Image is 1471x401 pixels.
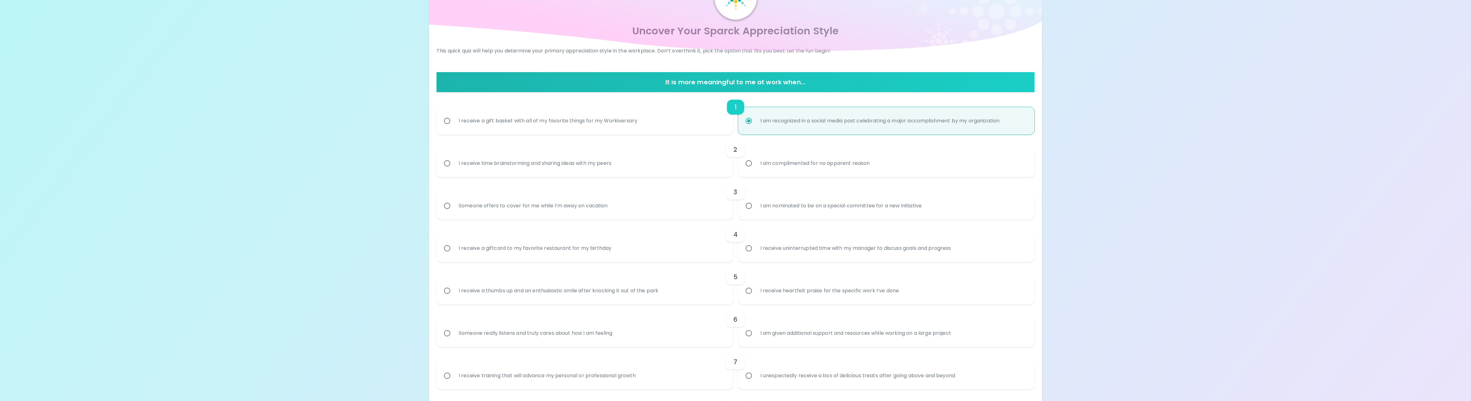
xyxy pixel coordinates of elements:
[733,187,737,197] h6: 3
[437,220,1034,262] div: choice-group-check
[733,145,737,155] h6: 2
[734,102,737,112] h6: 1
[755,237,956,260] div: I receive uninterrupted time with my manager to discuss goals and progress
[454,322,617,344] div: Someone really listens and truly cares about how I am feeling
[755,280,904,302] div: I receive heartfelt praise for the specific work I’ve done
[733,314,738,324] h6: 6
[437,347,1034,389] div: choice-group-check
[437,177,1034,220] div: choice-group-check
[454,110,642,132] div: I receive a gift basket with all of my favorite things for my Workiversary
[733,357,737,367] h6: 7
[454,364,641,387] div: I receive training that will advance my personal or professional growth
[437,262,1034,304] div: choice-group-check
[454,237,616,260] div: I receive a giftcard to my favorite restaurant for my birthday
[454,195,613,217] div: Someone offers to cover for me while I’m away on vacation
[733,230,738,240] h6: 4
[755,110,1005,132] div: I am recognized in a social media post celebrating a major accomplishment by my organization
[755,195,927,217] div: I am nominated to be on a special committee for a new initiative
[755,152,875,175] div: I am complimented for no apparent reason
[437,135,1034,177] div: choice-group-check
[454,280,663,302] div: I receive a thumbs up and an enthusiastic smile after knocking it out of the park
[733,272,738,282] h6: 5
[437,92,1034,135] div: choice-group-check
[755,364,960,387] div: I unexpectedly receive a box of delicious treats after going above and beyond
[755,322,956,344] div: I am given additional support and resources while working on a large project
[454,152,616,175] div: I receive time brainstorming and sharing ideas with my peers
[439,77,1032,87] h6: It is more meaningful to me at work when...
[437,304,1034,347] div: choice-group-check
